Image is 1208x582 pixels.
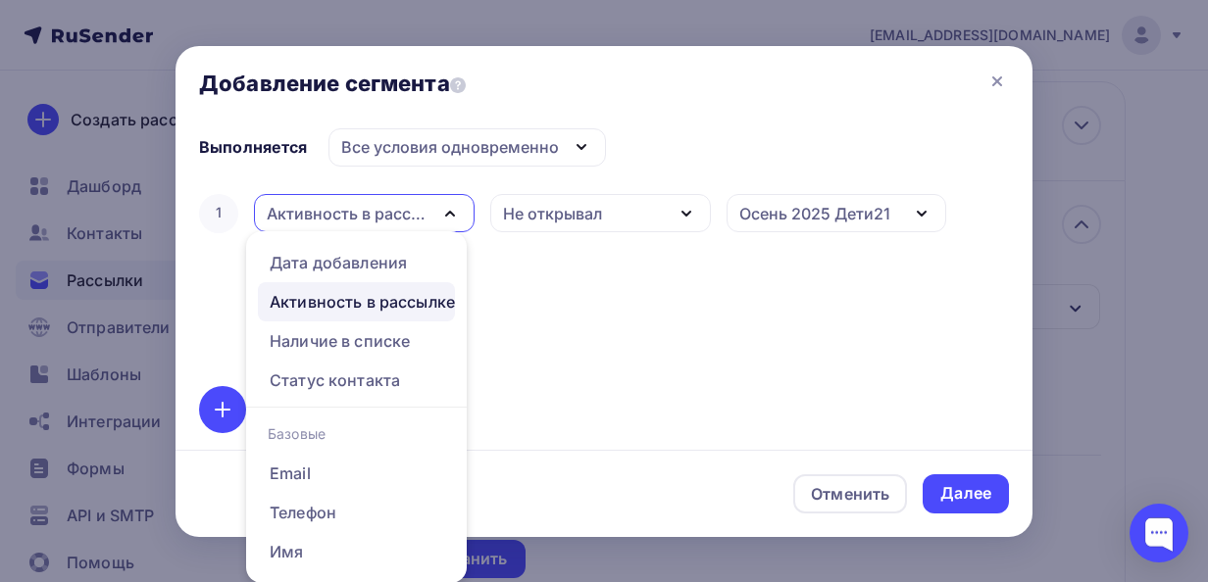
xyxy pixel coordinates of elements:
div: Выполняется [199,135,308,159]
div: Дата добавления [270,251,407,274]
div: Все условия одновременно [341,135,559,159]
div: 1 [199,194,238,233]
div: Отменить [811,482,889,506]
div: Имя [270,540,303,563]
div: Далее [940,482,991,505]
div: Статус контакта [270,368,400,392]
div: Email [270,461,311,485]
div: Активность в рассылке [267,202,428,225]
button: Все условия одновременно [328,128,606,167]
div: Активность в рассылке [270,290,455,314]
span: Добавление сегмента [199,70,466,97]
div: Телефон [270,501,336,524]
div: Осень 2025 Дети21 [739,202,890,225]
div: Наличие в списке [270,329,410,353]
div: Не открывал [503,202,602,225]
button: Активность в рассылке [254,194,475,232]
div: Базовые [246,414,467,454]
button: Осень 2025 Дети21 [727,194,947,232]
button: Не открывал [490,194,711,232]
